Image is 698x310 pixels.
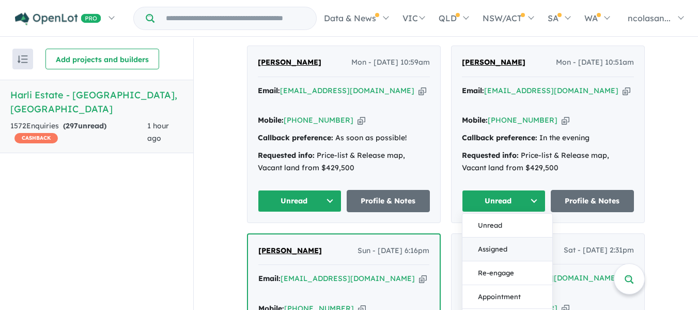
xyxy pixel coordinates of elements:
[358,245,429,257] span: Sun - [DATE] 6:16pm
[462,285,552,309] button: Appointment
[66,121,78,130] span: 297
[258,246,322,255] span: [PERSON_NAME]
[45,49,159,69] button: Add projects and builders
[258,150,430,174] div: Price-list & Release map, Vacant land from $429,500
[258,56,321,69] a: [PERSON_NAME]
[258,274,281,283] strong: Email:
[488,115,557,125] a: [PHONE_NUMBER]
[258,190,342,212] button: Unread
[280,86,414,95] a: [EMAIL_ADDRESS][DOMAIN_NAME]
[628,13,671,23] span: ncolasan...
[462,86,484,95] strong: Email:
[623,85,630,96] button: Copy
[258,132,430,144] div: As soon as possible!
[564,244,634,257] span: Sat - [DATE] 2:31pm
[284,115,353,125] a: [PHONE_NUMBER]
[462,214,552,238] button: Unread
[462,57,525,67] span: [PERSON_NAME]
[258,86,280,95] strong: Email:
[281,274,415,283] a: [EMAIL_ADDRESS][DOMAIN_NAME]
[358,115,365,126] button: Copy
[147,121,169,143] span: 1 hour ago
[484,86,618,95] a: [EMAIL_ADDRESS][DOMAIN_NAME]
[351,56,430,69] span: Mon - [DATE] 10:59am
[551,190,634,212] a: Profile & Notes
[258,115,284,125] strong: Mobile:
[462,150,634,174] div: Price-list & Release map, Vacant land from $429,500
[347,190,430,212] a: Profile & Notes
[14,133,58,143] span: CASHBACK
[10,88,183,116] h5: Harli Estate - [GEOGRAPHIC_DATA] , [GEOGRAPHIC_DATA]
[462,261,552,285] button: Re-engage
[462,56,525,69] a: [PERSON_NAME]
[10,120,147,145] div: 1572 Enquir ies
[418,85,426,96] button: Copy
[157,7,314,29] input: Try estate name, suburb, builder or developer
[462,133,537,142] strong: Callback preference:
[63,121,106,130] strong: ( unread)
[15,12,101,25] img: Openlot PRO Logo White
[556,56,634,69] span: Mon - [DATE] 10:51am
[462,238,552,261] button: Assigned
[258,57,321,67] span: [PERSON_NAME]
[18,55,28,63] img: sort.svg
[419,273,427,284] button: Copy
[462,115,488,125] strong: Mobile:
[462,132,634,144] div: In the evening
[462,190,546,212] button: Unread
[258,151,315,160] strong: Requested info:
[258,245,322,257] a: [PERSON_NAME]
[462,151,519,160] strong: Requested info:
[562,115,569,126] button: Copy
[258,133,333,142] strong: Callback preference:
